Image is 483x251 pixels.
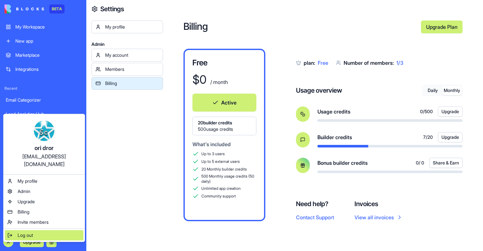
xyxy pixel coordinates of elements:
a: Billing [5,207,83,217]
a: Admin [5,186,83,197]
a: Upgrade [5,197,83,207]
div: Email Categorizer [6,97,81,103]
img: ACg8ocIInin2p6pcjON7snjoCg-HMTItrRaEI8bAy78i330DTAFXXnte=s96-c [34,121,54,141]
span: Billing [18,209,29,215]
div: ori dror [10,144,78,153]
span: My profile [18,178,37,184]
span: Upgrade [18,198,35,205]
a: Invite members [5,217,83,227]
span: Admin [18,188,30,195]
span: Log out [18,232,33,238]
a: My profile [5,176,83,186]
a: ori dror[EMAIL_ADDRESS][DOMAIN_NAME] [5,115,83,173]
span: Recent [2,86,84,91]
div: [EMAIL_ADDRESS][DOMAIN_NAME] [10,153,78,168]
div: Lead Analytics Hub [6,111,81,117]
span: Invite members [18,219,49,225]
